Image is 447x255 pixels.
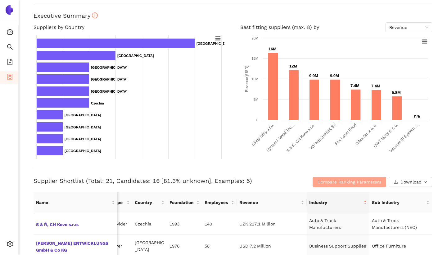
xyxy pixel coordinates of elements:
[132,213,167,235] td: Czechia
[36,199,110,206] span: Name
[205,199,230,206] span: Employees
[252,36,258,40] text: 20M
[313,177,386,187] button: Compare Ranking Parameters
[245,66,249,92] text: Revenue (USD)
[7,72,13,84] span: container
[132,192,167,213] th: this column's title is Country,this column is sortable
[65,125,101,129] text: [GEOGRAPHIC_DATA]
[394,180,398,185] span: download
[167,213,202,235] td: 1993
[240,22,432,32] h4: Best fitting suppliers (max. 8) by
[389,177,432,187] button: downloadDownloaddown
[269,47,276,51] text: 16M
[252,57,258,60] text: 15M
[369,213,432,235] td: Auto & Truck Manufacturers (NEC)
[285,123,316,153] text: S & Ř, CH Kovo s.r.o.
[167,192,202,213] th: this column's title is Foundation,this column is sortable
[372,199,425,206] span: Sub Industry
[239,199,300,206] span: Revenue
[256,118,258,122] text: 0
[91,66,128,69] text: [GEOGRAPHIC_DATA]
[289,64,297,68] text: 12M
[7,57,13,69] span: file-add
[254,98,258,101] text: 5M
[34,22,225,32] h4: Suppliers by Country
[202,192,237,213] th: this column's title is Employees,this column is sortable
[36,220,115,228] span: S & Ř, CH Kovo s.r.o.
[65,149,101,153] text: [GEOGRAPHIC_DATA]
[91,90,128,93] text: [GEOGRAPHIC_DATA]
[91,77,128,81] text: [GEOGRAPHIC_DATA]
[318,178,381,185] span: Compare Ranking Parameters
[135,199,160,206] span: Country
[196,42,233,45] text: [GEOGRAPHIC_DATA]
[117,54,154,58] text: [GEOGRAPHIC_DATA]
[239,221,276,226] span: CZK 217.1 Million
[369,192,432,213] th: this column's title is Sub Industry,this column is sortable
[309,122,337,150] text: WF MECHANIK Srl
[239,243,271,248] span: USD 7.2 Million
[237,192,307,213] th: this column's title is Revenue,this column is sortable
[330,73,339,78] text: 9.9M
[309,199,362,206] span: Industry
[389,123,419,153] text: Vacuum El System …
[36,239,115,253] span: [PERSON_NAME] ENTWICKLUNGS GmbH & Co KG
[169,199,195,206] span: Foundation
[424,180,427,184] span: down
[202,213,237,235] td: 140
[392,90,401,95] text: 5.8M
[307,213,369,235] td: Auto & Truck Manufacturers
[34,192,117,213] th: this column's title is Name,this column is sortable
[389,23,428,32] span: Revenue
[334,123,358,146] text: Fox Laser Eood
[7,42,13,54] span: search
[4,5,14,15] img: Logo
[34,177,299,185] h3: Supplier Shortlist (Total: 21, Candidates: 16 [81.3% unknown], Examples: 5)
[414,114,420,118] text: n/a
[65,113,101,117] text: [GEOGRAPHIC_DATA]
[309,73,318,78] text: 9.9M
[252,77,258,81] text: 10M
[371,84,380,88] text: 7.4M
[350,83,359,88] text: 7.4M
[34,12,432,20] h3: Executive Summary
[7,239,13,251] span: setting
[65,137,101,141] text: [GEOGRAPHIC_DATA]
[400,178,422,185] span: Download
[91,101,104,105] text: Czechia
[251,123,275,147] text: Sinop Smp s.r.o.
[92,12,98,18] span: info-circle
[7,27,13,39] span: dashboard
[372,123,399,149] text: CWT Metal s. r. o.
[265,123,296,153] text: System7 Metal Tec…
[354,123,378,146] text: DiMa Sp. z o. o.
